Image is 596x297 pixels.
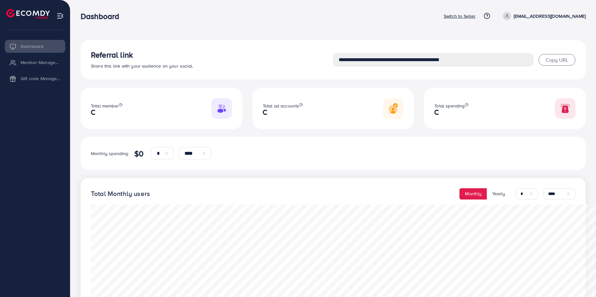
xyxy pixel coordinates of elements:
h4: Total Monthly users [91,190,150,198]
a: [EMAIL_ADDRESS][DOMAIN_NAME] [500,12,586,20]
img: Responsive image [555,98,575,119]
button: Monthly [459,188,487,200]
p: Switch to Seller [444,12,476,20]
img: menu [57,12,64,20]
span: Total ad accounts [263,103,299,109]
span: Total member [91,103,119,109]
h3: Dashboard [81,12,124,21]
button: Yearly [487,188,511,200]
p: Monthly spending: [91,150,129,157]
img: Responsive image [383,98,404,119]
h4: $0 [134,149,144,158]
span: Copy URL [546,56,568,63]
h3: Referral link [91,50,333,60]
p: [EMAIL_ADDRESS][DOMAIN_NAME] [514,12,586,20]
span: Total spending [434,103,465,109]
img: Responsive image [211,98,232,119]
img: logo [6,9,50,19]
button: Copy URL [538,54,575,66]
span: Share this link with your audience on your social. [91,63,193,69]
